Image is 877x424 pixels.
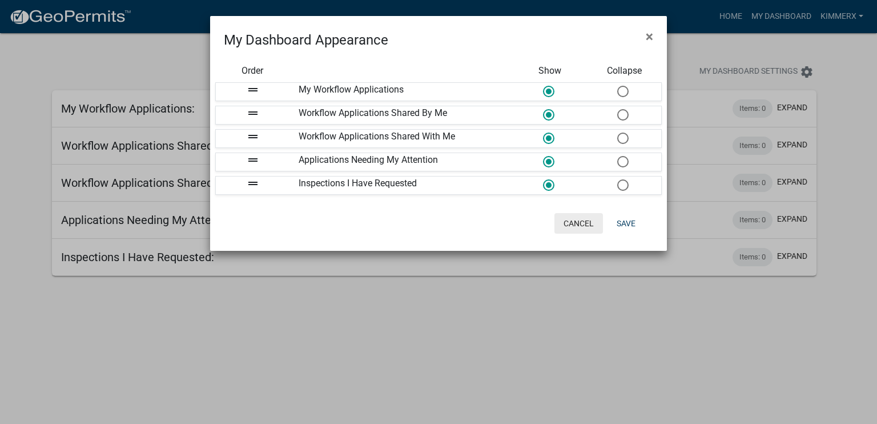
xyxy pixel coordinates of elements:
[554,213,603,234] button: Cancel
[290,153,513,171] div: Applications Needing My Attention
[608,213,645,234] button: Save
[637,21,662,53] button: Close
[513,64,587,78] div: Show
[588,64,662,78] div: Collapse
[246,153,260,167] i: drag_handle
[215,64,289,78] div: Order
[290,83,513,101] div: My Workflow Applications
[646,29,653,45] span: ×
[246,177,260,190] i: drag_handle
[246,83,260,97] i: drag_handle
[290,106,513,124] div: Workflow Applications Shared By Me
[246,130,260,143] i: drag_handle
[246,106,260,120] i: drag_handle
[224,30,388,50] h4: My Dashboard Appearance
[290,177,513,194] div: Inspections I Have Requested
[290,130,513,147] div: Workflow Applications Shared With Me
